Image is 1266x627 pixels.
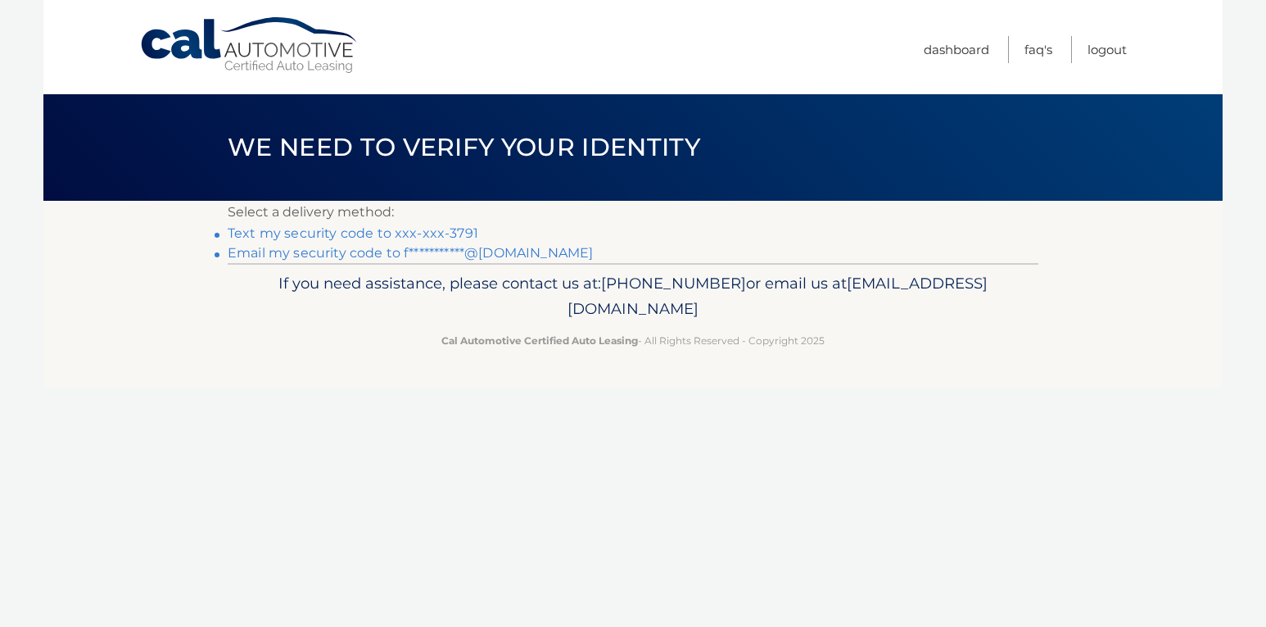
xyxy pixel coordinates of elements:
a: FAQ's [1024,36,1052,63]
p: Select a delivery method: [228,201,1038,224]
span: We need to verify your identity [228,132,700,162]
p: - All Rights Reserved - Copyright 2025 [238,332,1028,349]
a: Logout [1087,36,1127,63]
span: [PHONE_NUMBER] [601,274,746,293]
a: Dashboard [924,36,989,63]
strong: Cal Automotive Certified Auto Leasing [441,334,638,347]
p: If you need assistance, please contact us at: or email us at [238,270,1028,323]
a: Text my security code to xxx-xxx-3791 [228,225,478,241]
a: Cal Automotive [139,16,360,75]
